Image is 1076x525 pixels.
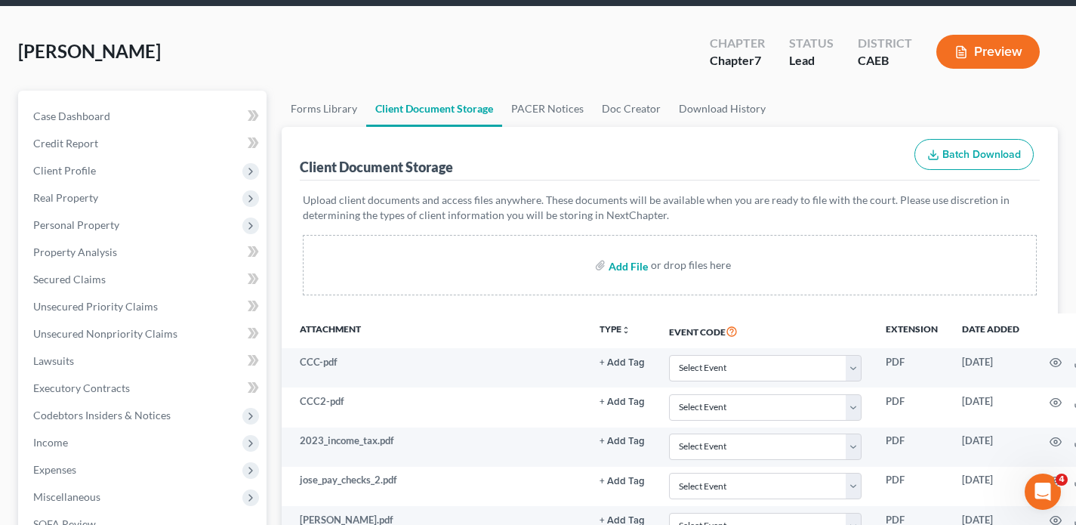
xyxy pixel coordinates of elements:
[282,348,587,388] td: CCC-pdf
[600,434,645,448] a: + Add Tag
[710,52,765,69] div: Chapter
[670,91,775,127] a: Download History
[21,239,267,266] a: Property Analysis
[600,358,645,368] button: + Add Tag
[33,409,171,422] span: Codebtors Insiders & Notices
[33,110,110,122] span: Case Dashboard
[858,35,912,52] div: District
[942,148,1021,161] span: Batch Download
[33,490,100,503] span: Miscellaneous
[282,388,587,427] td: CCC2-pdf
[657,313,874,348] th: Event Code
[600,477,645,486] button: + Add Tag
[33,164,96,177] span: Client Profile
[950,467,1031,506] td: [DATE]
[710,35,765,52] div: Chapter
[950,313,1031,348] th: Date added
[874,388,950,427] td: PDF
[33,381,130,394] span: Executory Contracts
[950,388,1031,427] td: [DATE]
[366,91,502,127] a: Client Document Storage
[21,293,267,320] a: Unsecured Priority Claims
[21,103,267,130] a: Case Dashboard
[282,467,587,506] td: jose_pay_checks_2.pdf
[950,348,1031,388] td: [DATE]
[874,467,950,506] td: PDF
[789,52,834,69] div: Lead
[21,130,267,157] a: Credit Report
[18,40,161,62] span: [PERSON_NAME]
[600,394,645,409] a: + Add Tag
[874,313,950,348] th: Extension
[33,246,117,258] span: Property Analysis
[789,35,834,52] div: Status
[33,137,98,150] span: Credit Report
[33,354,74,367] span: Lawsuits
[33,191,98,204] span: Real Property
[858,52,912,69] div: CAEB
[33,300,158,313] span: Unsecured Priority Claims
[21,320,267,347] a: Unsecured Nonpriority Claims
[21,266,267,293] a: Secured Claims
[874,428,950,467] td: PDF
[600,397,645,407] button: + Add Tag
[1025,474,1061,510] iframe: Intercom live chat
[950,428,1031,467] td: [DATE]
[282,91,366,127] a: Forms Library
[33,327,177,340] span: Unsecured Nonpriority Claims
[600,325,630,335] button: TYPEunfold_more
[651,258,731,273] div: or drop files here
[600,473,645,487] a: + Add Tag
[300,158,453,176] div: Client Document Storage
[593,91,670,127] a: Doc Creator
[600,437,645,446] button: + Add Tag
[754,53,761,67] span: 7
[33,463,76,476] span: Expenses
[33,436,68,449] span: Income
[303,193,1037,223] p: Upload client documents and access files anywhere. These documents will be available when you are...
[914,139,1034,171] button: Batch Download
[936,35,1040,69] button: Preview
[282,313,587,348] th: Attachment
[874,348,950,388] td: PDF
[21,375,267,402] a: Executory Contracts
[600,355,645,369] a: + Add Tag
[33,273,106,286] span: Secured Claims
[621,326,630,335] i: unfold_more
[502,91,593,127] a: PACER Notices
[21,347,267,375] a: Lawsuits
[33,218,119,231] span: Personal Property
[282,428,587,467] td: 2023_income_tax.pdf
[1056,474,1068,486] span: 4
